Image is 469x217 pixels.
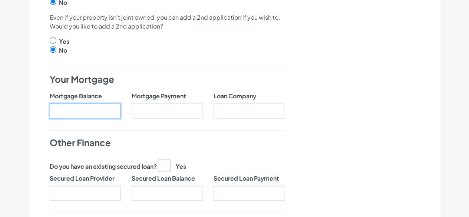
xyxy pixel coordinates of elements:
[132,92,186,101] label: Mortgage Payment
[50,174,115,183] label: Secured Loan Provider
[50,137,284,149] h4: Other Finance
[214,92,256,101] label: Loan Company
[50,162,157,171] label: Do you have an existing secured loan?
[158,159,186,171] label: Yes
[50,92,102,101] label: Mortgage Balance
[50,73,284,86] h4: Your Mortgage
[214,174,279,183] label: Secured Loan Payment
[50,13,284,31] p: Even if your property isn't joint owned, you can add a 2nd application if you wish to. Would you ...
[59,46,67,55] label: No
[59,37,69,46] label: Yes
[132,174,195,183] label: Secured Loan Balance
